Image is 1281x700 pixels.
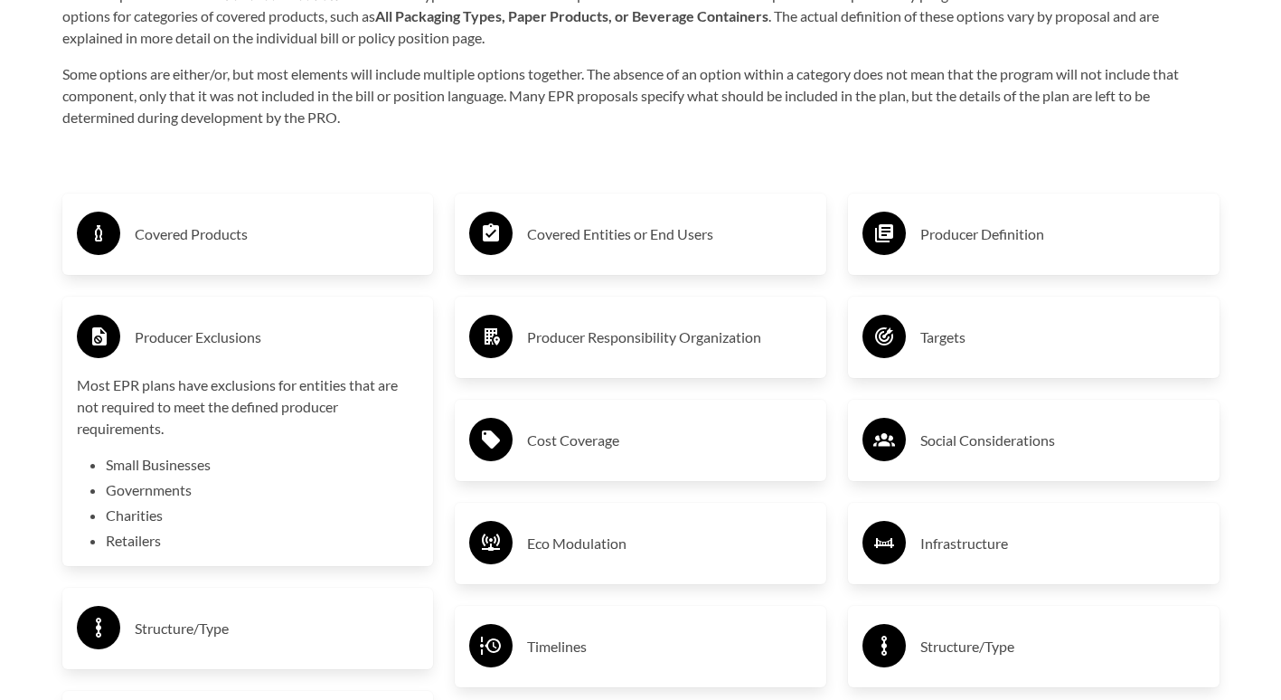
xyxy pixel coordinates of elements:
[920,426,1205,455] h3: Social Considerations
[135,323,419,352] h3: Producer Exclusions
[135,614,419,643] h3: Structure/Type
[106,479,419,501] li: Governments
[77,374,419,440] p: Most EPR plans have exclusions for entities that are not required to meet the defined producer re...
[920,632,1205,661] h3: Structure/Type
[527,529,812,558] h3: Eco Modulation
[920,220,1205,249] h3: Producer Definition
[920,529,1205,558] h3: Infrastructure
[135,220,419,249] h3: Covered Products
[106,530,419,552] li: Retailers
[375,7,768,24] strong: All Packaging Types, Paper Products, or Beverage Containers
[527,632,812,661] h3: Timelines
[106,505,419,526] li: Charities
[920,323,1205,352] h3: Targets
[62,63,1220,128] p: Some options are either/or, but most elements will include multiple options together. The absence...
[527,220,812,249] h3: Covered Entities or End Users
[527,323,812,352] h3: Producer Responsibility Organization
[527,426,812,455] h3: Cost Coverage
[106,454,419,476] li: Small Businesses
